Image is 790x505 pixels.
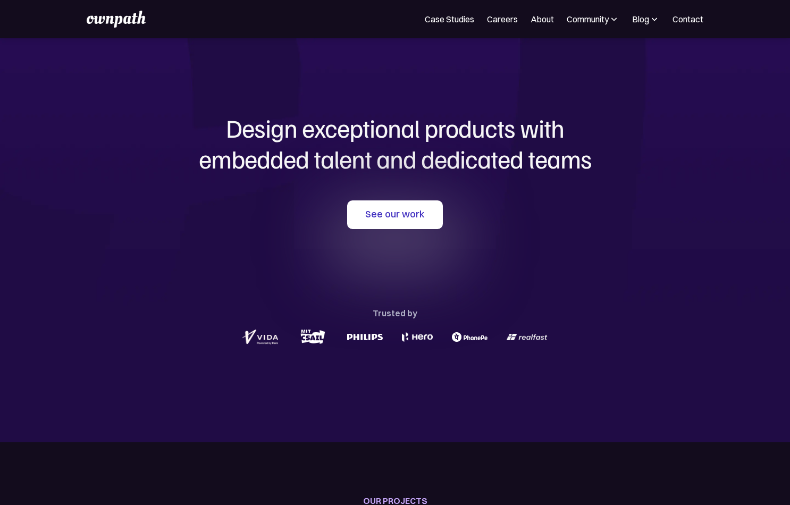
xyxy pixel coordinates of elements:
a: Case Studies [425,13,474,26]
div: Trusted by [373,306,417,321]
h1: Design exceptional products with embedded talent and dedicated teams [140,113,650,174]
a: About [531,13,554,26]
div: Community [567,13,619,26]
a: Careers [487,13,518,26]
div: Community [567,13,609,26]
a: See our work [347,200,443,229]
div: Blog [632,13,660,26]
div: Blog [632,13,649,26]
a: Contact [673,13,703,26]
